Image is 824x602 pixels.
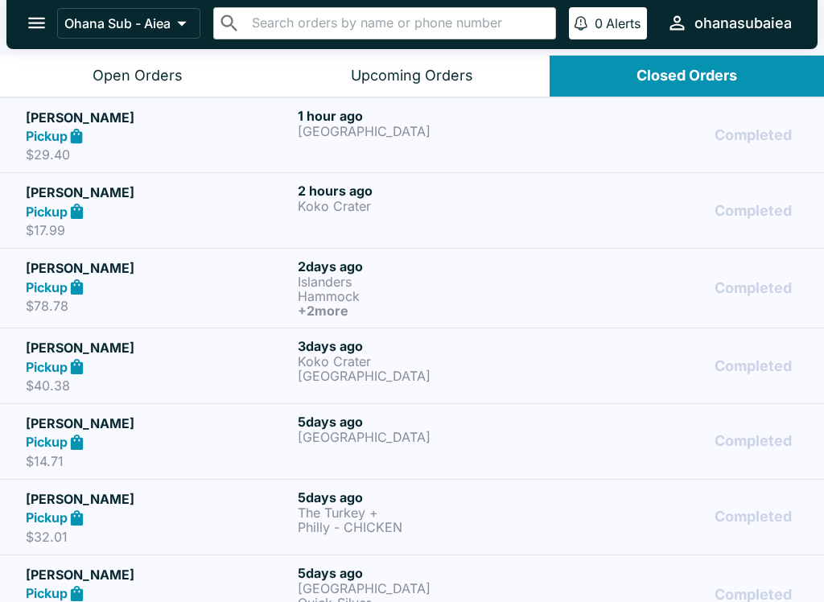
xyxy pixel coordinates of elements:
[298,505,563,520] p: The Turkey +
[26,258,291,278] h5: [PERSON_NAME]
[26,298,291,314] p: $78.78
[298,430,563,444] p: [GEOGRAPHIC_DATA]
[298,289,563,303] p: Hammock
[16,2,57,43] button: open drawer
[298,183,563,199] h6: 2 hours ago
[26,279,68,295] strong: Pickup
[26,108,291,127] h5: [PERSON_NAME]
[26,585,68,601] strong: Pickup
[298,338,363,354] span: 3 days ago
[26,183,291,202] h5: [PERSON_NAME]
[298,274,563,289] p: Islanders
[26,434,68,450] strong: Pickup
[26,453,291,469] p: $14.71
[298,354,563,369] p: Koko Crater
[298,199,563,213] p: Koko Crater
[247,12,549,35] input: Search orders by name or phone number
[26,128,68,144] strong: Pickup
[26,489,291,509] h5: [PERSON_NAME]
[637,67,737,85] div: Closed Orders
[26,565,291,584] h5: [PERSON_NAME]
[351,67,473,85] div: Upcoming Orders
[26,414,291,433] h5: [PERSON_NAME]
[26,509,68,526] strong: Pickup
[298,414,363,430] span: 5 days ago
[298,520,563,534] p: Philly - CHICKEN
[298,258,363,274] span: 2 days ago
[694,14,792,33] div: ohanasubaiea
[298,581,563,596] p: [GEOGRAPHIC_DATA]
[298,303,563,318] h6: + 2 more
[298,489,363,505] span: 5 days ago
[26,146,291,163] p: $29.40
[298,565,363,581] span: 5 days ago
[57,8,200,39] button: Ohana Sub - Aiea
[64,15,171,31] p: Ohana Sub - Aiea
[298,124,563,138] p: [GEOGRAPHIC_DATA]
[26,338,291,357] h5: [PERSON_NAME]
[93,67,183,85] div: Open Orders
[26,529,291,545] p: $32.01
[26,204,68,220] strong: Pickup
[26,377,291,394] p: $40.38
[298,108,563,124] h6: 1 hour ago
[298,369,563,383] p: [GEOGRAPHIC_DATA]
[26,359,68,375] strong: Pickup
[595,15,603,31] p: 0
[606,15,641,31] p: Alerts
[660,6,798,40] button: ohanasubaiea
[26,222,291,238] p: $17.99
